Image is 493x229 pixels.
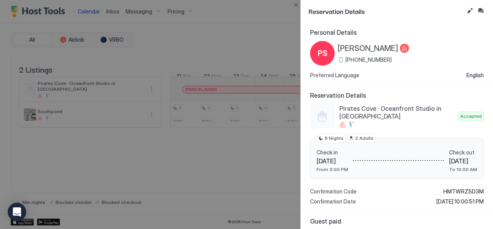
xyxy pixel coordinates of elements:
span: Check in [317,149,348,156]
button: Edit reservation [465,6,475,15]
span: Reservation Details [310,92,484,99]
span: From 3:00 PM [317,166,348,172]
span: [DATE] [449,157,477,165]
span: PS [318,47,327,59]
span: Preferred Language [310,72,359,79]
span: HMTWRZ5D3M [443,188,484,195]
span: Confirmation Code [310,188,357,195]
span: 5 Nights [325,135,344,142]
span: Guest paid [310,217,484,225]
span: 2 Adults [355,135,374,142]
span: English [466,72,484,79]
span: [PHONE_NUMBER] [345,56,392,63]
span: [PERSON_NAME] [338,44,398,53]
span: [DATE] [317,157,348,165]
span: Check out [449,149,477,156]
span: Reservation Details [309,6,464,16]
div: Open Intercom Messenger [8,203,26,221]
span: To 10:00 AM [449,166,477,172]
span: Confirmation Date [310,198,356,205]
span: Pirates Cove · Oceanfront Studio in [GEOGRAPHIC_DATA] [339,105,455,120]
span: Accepted [460,113,482,120]
button: Inbox [476,6,485,15]
span: [DATE] 10:00:51 PM [436,198,484,205]
span: Personal Details [310,29,484,36]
